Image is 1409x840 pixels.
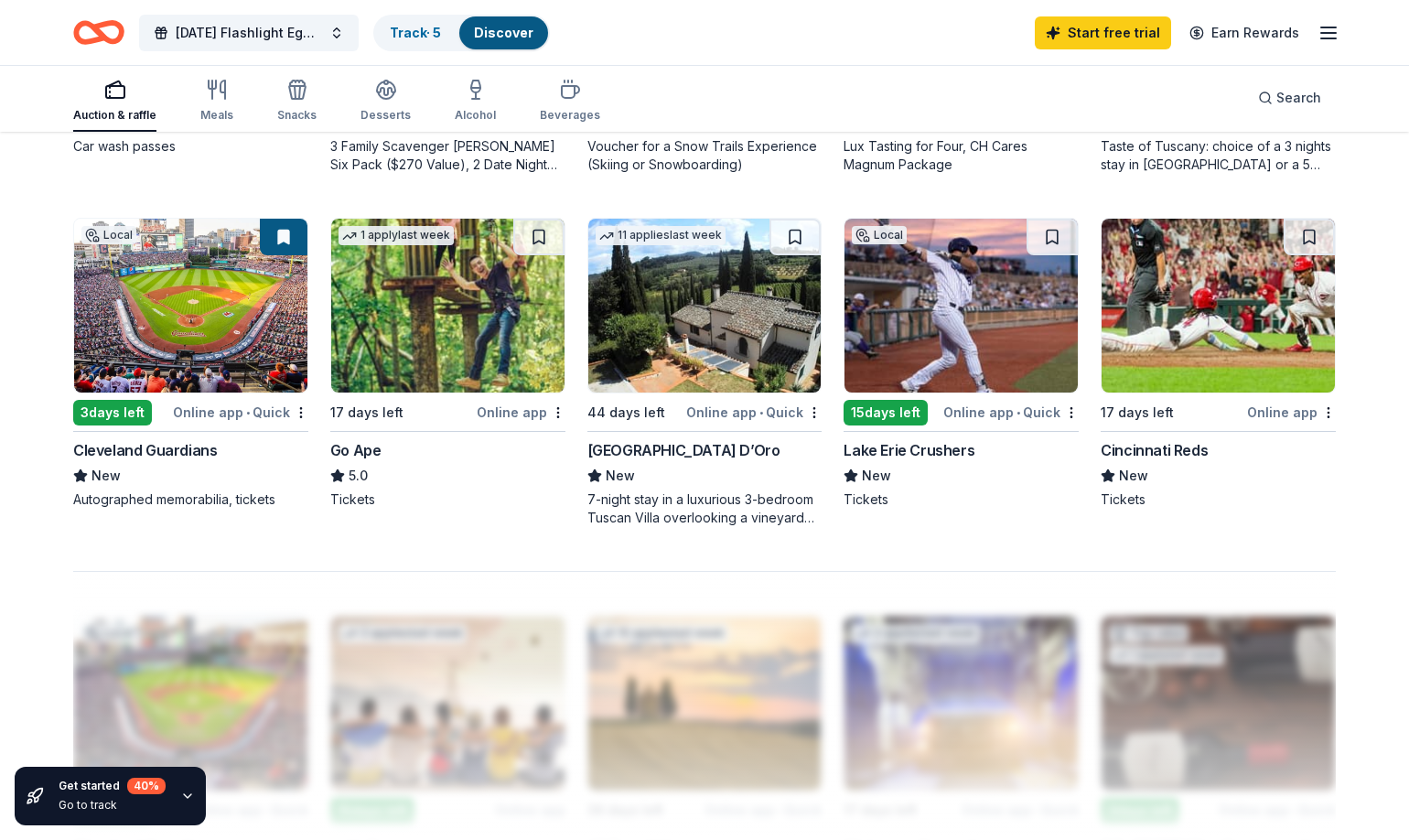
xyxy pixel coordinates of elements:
div: [GEOGRAPHIC_DATA] D’Oro [587,439,780,461]
div: Get started [59,778,166,794]
div: Desserts [360,108,411,123]
span: New [91,465,121,487]
div: Lux Tasting for Four, CH Cares Magnum Package [844,137,1079,174]
div: 7-night stay in a luxurious 3-bedroom Tuscan Villa overlooking a vineyard and the ancient walled ... [587,490,823,527]
span: New [1119,465,1148,487]
div: Lake Erie Crushers [844,439,974,461]
div: Local [852,226,907,244]
button: Track· 5Discover [373,15,550,51]
div: 3 days left [73,400,152,425]
img: Image for Villa Sogni D’Oro [588,219,822,393]
span: • [759,405,763,420]
span: 5.0 [349,465,368,487]
button: Snacks [277,71,317,132]
img: Image for Go Ape [331,219,565,393]
div: Tickets [844,490,1079,509]
span: • [1016,405,1020,420]
div: Cleveland Guardians [73,439,217,461]
div: Auction & raffle [73,108,156,123]
button: Search [1243,80,1336,116]
a: Home [73,11,124,54]
div: Autographed memorabilia, tickets [73,490,308,509]
div: Car wash passes [73,137,308,156]
button: Desserts [360,71,411,132]
div: 15 days left [844,400,928,425]
div: 17 days left [1101,402,1174,424]
a: Start free trial [1035,16,1171,49]
div: Beverages [540,108,600,123]
div: Local [81,226,136,244]
div: 1 apply last week [339,226,454,245]
button: Alcohol [455,71,496,132]
div: 44 days left [587,402,665,424]
img: Image for Cincinnati Reds [1102,219,1335,393]
div: Online app [477,401,565,424]
button: Meals [200,71,233,132]
div: 11 applies last week [596,226,726,245]
div: Online app Quick [173,401,308,424]
div: Taste of Tuscany: choice of a 3 nights stay in [GEOGRAPHIC_DATA] or a 5 night stay in [GEOGRAPHIC... [1101,137,1336,174]
a: Image for Cincinnati Reds17 days leftOnline appCincinnati RedsNewTickets [1101,218,1336,509]
a: Image for Cleveland GuardiansLocal3days leftOnline app•QuickCleveland GuardiansNewAutographed mem... [73,218,308,509]
div: Tickets [1101,490,1336,509]
span: Search [1276,87,1321,109]
div: Meals [200,108,233,123]
span: New [606,465,635,487]
div: Online app Quick [943,401,1079,424]
div: Snacks [277,108,317,123]
div: Go to track [59,798,166,813]
button: Auction & raffle [73,71,156,132]
div: Alcohol [455,108,496,123]
img: Image for Cleveland Guardians [74,219,307,393]
a: Track· 5 [390,25,441,40]
a: Discover [474,25,533,40]
a: Image for Go Ape1 applylast week17 days leftOnline appGo Ape5.0Tickets [330,218,565,509]
div: Go Ape [330,439,382,461]
a: Image for Lake Erie CrushersLocal15days leftOnline app•QuickLake Erie CrushersNewTickets [844,218,1079,509]
div: 40 % [127,778,166,794]
span: [DATE] Flashlight Egg [PERSON_NAME] [176,22,322,44]
div: Voucher for a Snow Trails Experience (Skiing or Snowboarding) [587,137,823,174]
div: Tickets [330,490,565,509]
a: Earn Rewards [1178,16,1310,49]
img: Image for Lake Erie Crushers [844,219,1078,393]
button: Beverages [540,71,600,132]
div: 17 days left [330,402,403,424]
span: New [862,465,891,487]
span: • [246,405,250,420]
button: [DATE] Flashlight Egg [PERSON_NAME] [139,15,359,51]
div: 3 Family Scavenger [PERSON_NAME] Six Pack ($270 Value), 2 Date Night Scavenger [PERSON_NAME] Two ... [330,137,565,174]
a: Image for Villa Sogni D’Oro11 applieslast week44 days leftOnline app•Quick[GEOGRAPHIC_DATA] D’Oro... [587,218,823,527]
div: Cincinnati Reds [1101,439,1208,461]
div: Online app [1247,401,1336,424]
div: Online app Quick [686,401,822,424]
